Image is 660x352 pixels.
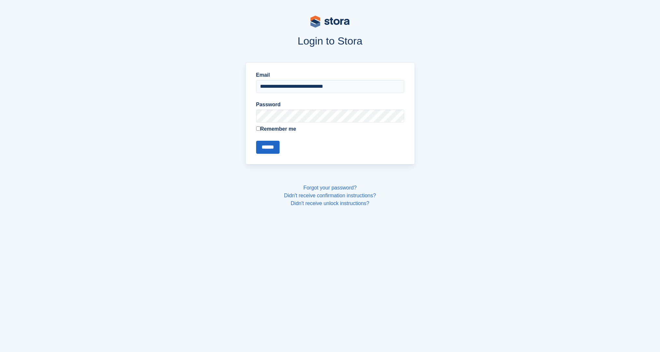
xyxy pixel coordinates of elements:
[121,35,539,47] h1: Login to Stora
[310,16,350,28] img: stora-logo-53a41332b3708ae10de48c4981b4e9114cc0af31d8433b30ea865607fb682f29.svg
[256,71,404,79] label: Email
[291,201,369,206] a: Didn't receive unlock instructions?
[256,126,260,131] input: Remember me
[256,101,404,109] label: Password
[256,125,404,133] label: Remember me
[284,193,376,198] a: Didn't receive confirmation instructions?
[303,185,357,190] a: Forgot your password?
